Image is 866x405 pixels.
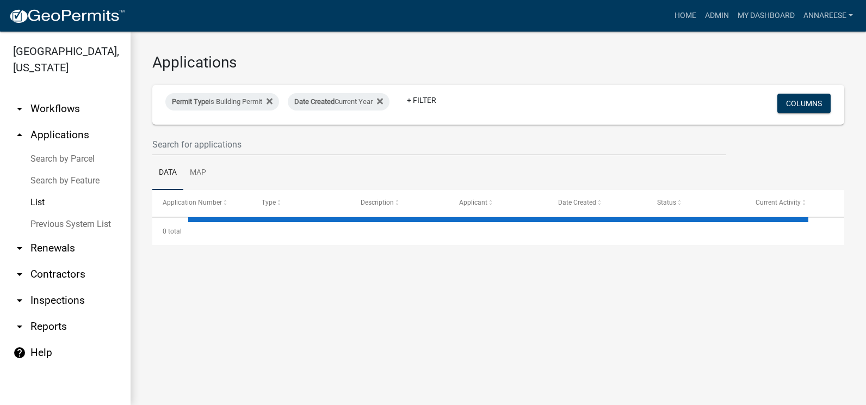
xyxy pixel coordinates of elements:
[13,268,26,281] i: arrow_drop_down
[350,190,449,216] datatable-header-cell: Description
[657,199,676,206] span: Status
[13,128,26,142] i: arrow_drop_up
[459,199,487,206] span: Applicant
[13,242,26,255] i: arrow_drop_down
[701,5,733,26] a: Admin
[165,93,279,111] div: is Building Permit
[13,346,26,359] i: help
[13,294,26,307] i: arrow_drop_down
[548,190,647,216] datatable-header-cell: Date Created
[288,93,389,111] div: Current Year
[13,320,26,333] i: arrow_drop_down
[558,199,596,206] span: Date Created
[251,190,350,216] datatable-header-cell: Type
[152,156,183,191] a: Data
[152,133,726,156] input: Search for applications
[183,156,213,191] a: Map
[777,94,831,113] button: Columns
[152,218,844,245] div: 0 total
[172,97,209,106] span: Permit Type
[262,199,276,206] span: Type
[449,190,548,216] datatable-header-cell: Applicant
[733,5,799,26] a: My Dashboard
[13,102,26,115] i: arrow_drop_down
[647,190,746,216] datatable-header-cell: Status
[745,190,844,216] datatable-header-cell: Current Activity
[398,90,445,110] a: + Filter
[361,199,394,206] span: Description
[799,5,857,26] a: annareese
[670,5,701,26] a: Home
[163,199,222,206] span: Application Number
[152,190,251,216] datatable-header-cell: Application Number
[294,97,335,106] span: Date Created
[152,53,844,72] h3: Applications
[756,199,801,206] span: Current Activity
